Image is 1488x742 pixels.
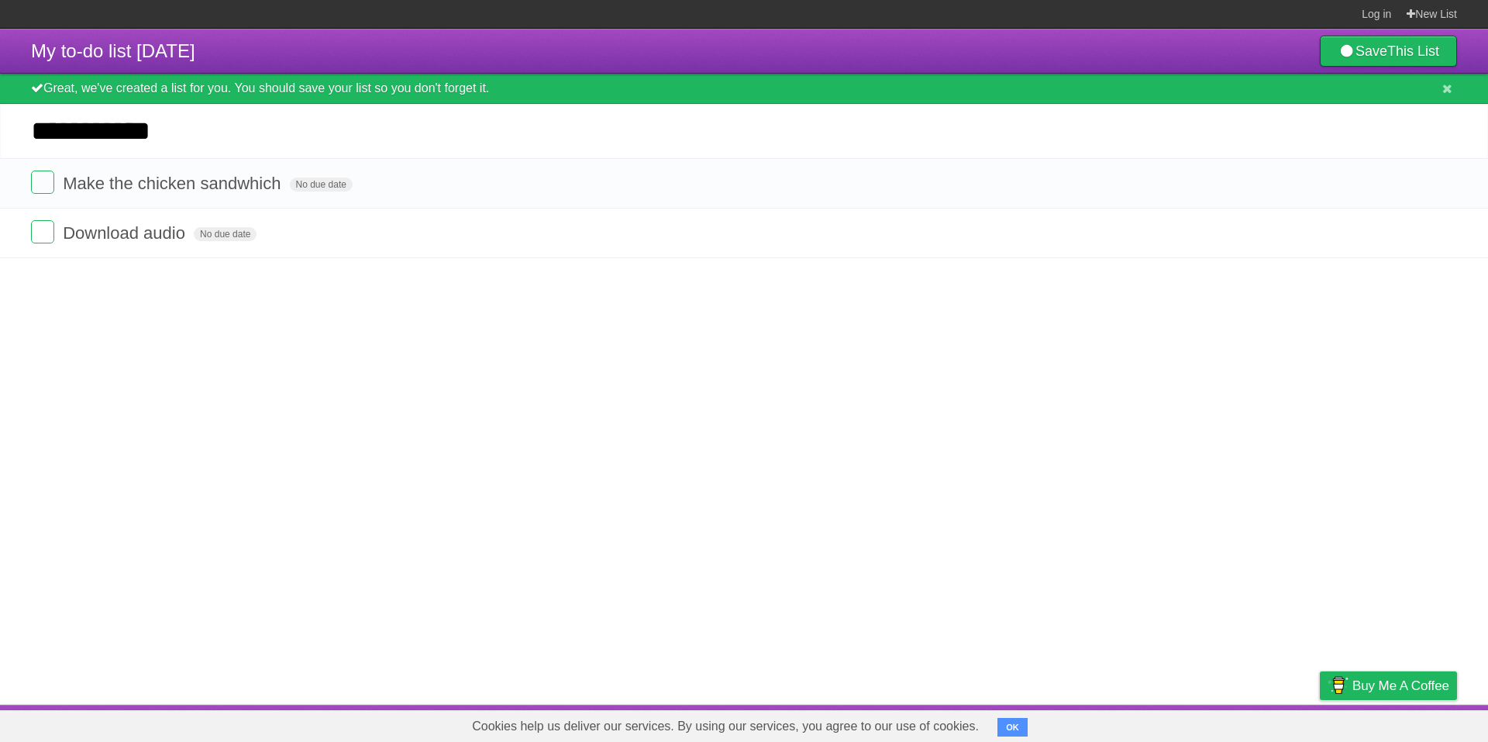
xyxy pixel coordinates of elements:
[1352,672,1449,699] span: Buy me a coffee
[1320,671,1457,700] a: Buy me a coffee
[31,171,54,194] label: Done
[1359,709,1457,738] a: Suggest a feature
[1320,36,1457,67] a: SaveThis List
[290,178,353,192] span: No due date
[31,40,195,61] span: My to-do list [DATE]
[63,223,189,243] span: Download audio
[997,718,1028,737] button: OK
[1300,709,1340,738] a: Privacy
[31,220,54,243] label: Done
[63,174,284,193] span: Make the chicken sandwhich
[1387,43,1439,59] b: This List
[1328,672,1348,699] img: Buy me a coffee
[1114,709,1146,738] a: About
[1247,709,1281,738] a: Terms
[194,227,257,241] span: No due date
[456,711,994,742] span: Cookies help us deliver our services. By using our services, you agree to our use of cookies.
[1165,709,1228,738] a: Developers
